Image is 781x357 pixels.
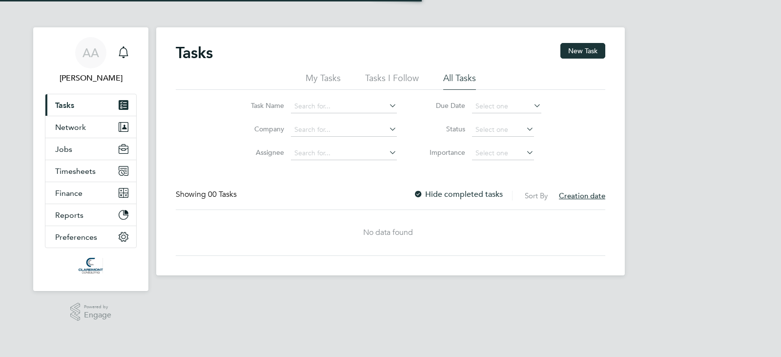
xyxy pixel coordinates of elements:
[559,191,605,200] span: Creation date
[55,210,83,220] span: Reports
[33,27,148,291] nav: Main navigation
[240,101,284,110] label: Task Name
[45,138,136,160] button: Jobs
[45,226,136,248] button: Preferences
[55,167,96,176] span: Timesheets
[84,311,111,319] span: Engage
[84,303,111,311] span: Powered by
[365,72,419,90] li: Tasks I Follow
[176,189,239,200] div: Showing
[45,94,136,116] a: Tasks
[45,72,137,84] span: Afzal Ahmed
[472,123,534,137] input: Select one
[55,189,82,198] span: Finance
[55,145,72,154] span: Jobs
[82,46,99,59] span: AA
[291,123,397,137] input: Search for...
[525,191,548,200] label: Sort By
[443,72,476,90] li: All Tasks
[45,37,137,84] a: AA[PERSON_NAME]
[55,101,74,110] span: Tasks
[413,189,503,199] label: Hide completed tasks
[176,228,600,238] div: No data found
[55,123,86,132] span: Network
[240,148,284,157] label: Assignee
[55,232,97,242] span: Preferences
[291,147,397,160] input: Search for...
[421,125,465,133] label: Status
[208,189,237,199] span: 00 Tasks
[291,100,397,113] input: Search for...
[70,303,112,321] a: Powered byEngage
[421,101,465,110] label: Due Date
[306,72,341,90] li: My Tasks
[176,43,213,63] h2: Tasks
[45,204,136,226] button: Reports
[45,258,137,273] a: Go to home page
[79,258,103,273] img: claremontconsulting1-logo-retina.png
[45,160,136,182] button: Timesheets
[45,116,136,138] button: Network
[240,125,284,133] label: Company
[421,148,465,157] label: Importance
[472,147,534,160] input: Select one
[45,182,136,204] button: Finance
[560,43,605,59] button: New Task
[472,100,541,113] input: Select one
